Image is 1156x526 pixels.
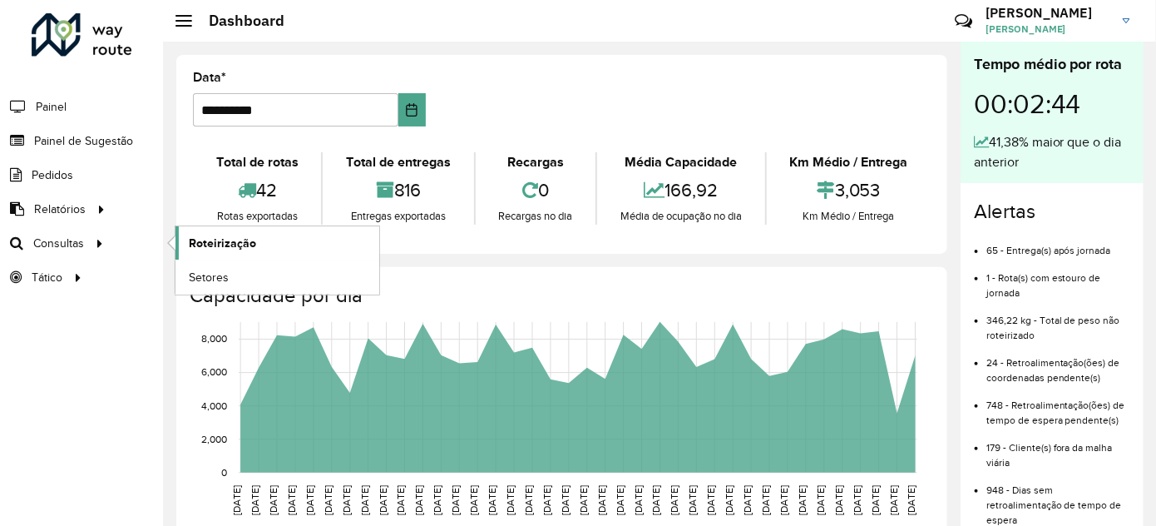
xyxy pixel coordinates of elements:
[175,226,379,260] a: Roteirização
[706,485,717,515] text: [DATE]
[601,172,760,208] div: 166,92
[633,485,644,515] text: [DATE]
[378,485,388,515] text: [DATE]
[286,485,297,515] text: [DATE]
[669,485,680,515] text: [DATE]
[742,485,753,515] text: [DATE]
[33,235,84,252] span: Consultas
[946,3,981,39] a: Contato Rápido
[601,208,760,225] div: Média de ocupação no dia
[974,76,1130,132] div: 00:02:44
[398,93,426,127] button: Choose Date
[771,172,926,208] div: 3,053
[323,485,333,515] text: [DATE]
[34,132,133,150] span: Painel de Sugestão
[815,485,826,515] text: [DATE]
[651,485,662,515] text: [DATE]
[480,152,591,172] div: Recargas
[771,152,926,172] div: Km Médio / Entrega
[249,485,260,515] text: [DATE]
[986,22,1110,37] span: [PERSON_NAME]
[480,172,591,208] div: 0
[221,467,227,478] text: 0
[560,485,571,515] text: [DATE]
[480,208,591,225] div: Recargas no dia
[359,485,370,515] text: [DATE]
[189,269,229,286] span: Setores
[414,485,425,515] text: [DATE]
[760,485,771,515] text: [DATE]
[327,208,469,225] div: Entregas exportadas
[986,258,1130,300] li: 1 - Rota(s) com estouro de jornada
[32,269,62,286] span: Tático
[189,235,256,252] span: Roteirização
[432,485,442,515] text: [DATE]
[201,434,227,444] text: 2,000
[36,98,67,116] span: Painel
[986,385,1130,428] li: 748 - Retroalimentação(ões) de tempo de espera pendente(s)
[578,485,589,515] text: [DATE]
[450,485,461,515] text: [DATE]
[327,152,469,172] div: Total de entregas
[601,152,760,172] div: Média Capacidade
[797,485,808,515] text: [DATE]
[396,485,407,515] text: [DATE]
[197,152,317,172] div: Total de rotas
[32,166,73,184] span: Pedidos
[974,53,1130,76] div: Tempo médio por rota
[986,343,1130,385] li: 24 - Retroalimentação(ões) de coordenadas pendente(s)
[688,485,699,515] text: [DATE]
[341,485,352,515] text: [DATE]
[231,485,242,515] text: [DATE]
[771,208,926,225] div: Km Médio / Entrega
[541,485,552,515] text: [DATE]
[190,284,931,308] h4: Capacidade por dia
[986,231,1130,258] li: 65 - Entrega(s) após jornada
[596,485,607,515] text: [DATE]
[192,12,284,30] h2: Dashboard
[201,334,227,345] text: 8,000
[175,261,379,294] a: Setores
[193,67,226,87] label: Data
[34,201,86,218] span: Relatórios
[304,485,315,515] text: [DATE]
[974,200,1130,224] h4: Alertas
[468,485,479,515] text: [DATE]
[724,485,734,515] text: [DATE]
[833,485,844,515] text: [DATE]
[888,485,899,515] text: [DATE]
[197,172,317,208] div: 42
[870,485,881,515] text: [DATE]
[327,172,469,208] div: 816
[487,485,497,515] text: [DATE]
[852,485,862,515] text: [DATE]
[523,485,534,515] text: [DATE]
[201,400,227,411] text: 4,000
[907,485,917,515] text: [DATE]
[974,132,1130,172] div: 41,38% maior que o dia anterior
[778,485,789,515] text: [DATE]
[268,485,279,515] text: [DATE]
[201,367,227,378] text: 6,000
[197,208,317,225] div: Rotas exportadas
[986,5,1110,21] h3: [PERSON_NAME]
[615,485,625,515] text: [DATE]
[986,300,1130,343] li: 346,22 kg - Total de peso não roteirizado
[505,485,516,515] text: [DATE]
[986,428,1130,470] li: 179 - Cliente(s) fora da malha viária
